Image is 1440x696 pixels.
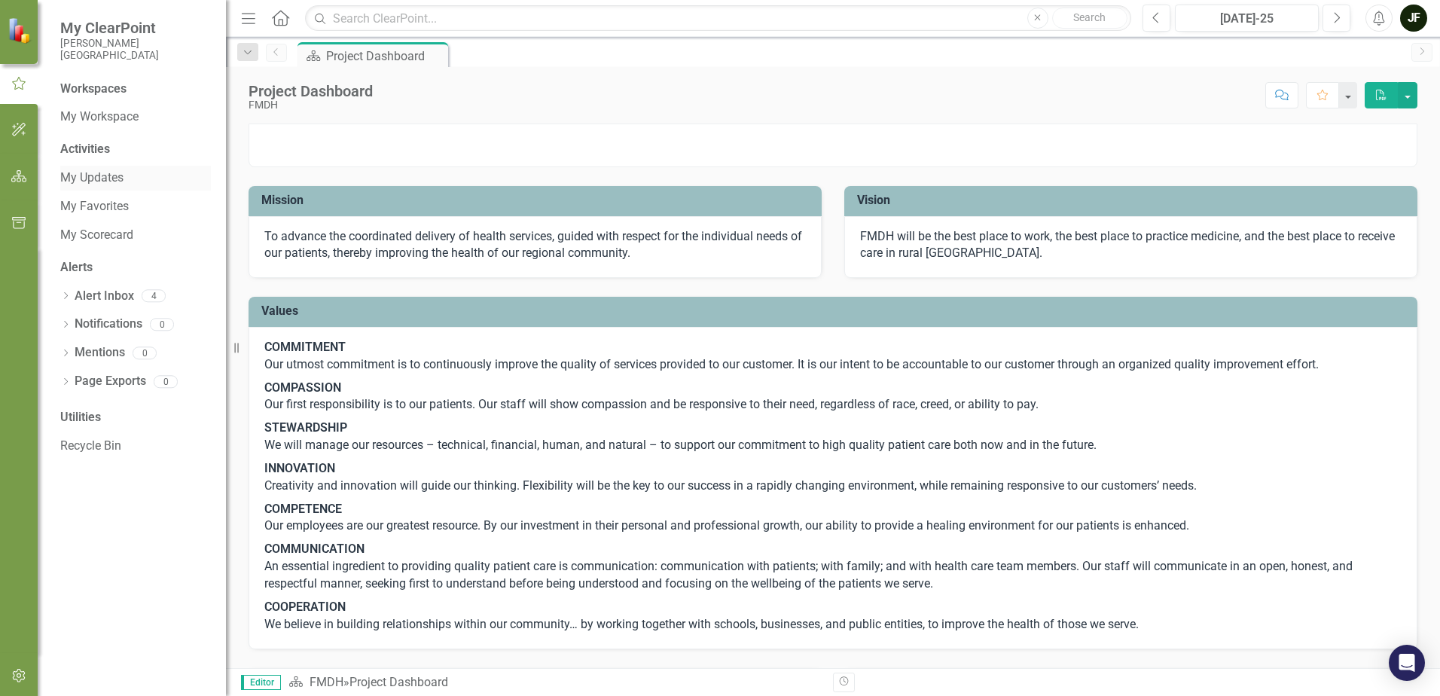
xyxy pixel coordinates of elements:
[60,108,211,126] a: My Workspace
[60,198,211,215] a: My Favorites
[150,318,174,331] div: 0
[75,344,125,362] a: Mentions
[1073,11,1106,23] span: Search
[60,409,211,426] div: Utilities
[264,596,1402,633] p: We believe in building relationships within our community… by working together with schools, busi...
[264,542,365,556] strong: COMMUNICATION
[60,141,211,158] div: Activities
[264,228,806,263] p: To advance the coordinated delivery of health services, guided with respect for the individual ne...
[60,227,211,244] a: My Scorecard
[264,377,1402,417] p: Our first responsibility is to our patients. Our staff will show compassion and be responsive to ...
[310,675,343,689] a: FMDH
[264,417,1402,457] p: We will manage our resources – technical, financial, human, and natural – to support our commitme...
[264,498,1402,539] p: Our employees are our greatest resource. By our investment in their personal and professional gro...
[75,373,146,390] a: Page Exports
[1400,5,1427,32] button: JF
[1175,5,1319,32] button: [DATE]-25
[60,259,211,276] div: Alerts
[857,194,1410,207] h3: Vision
[264,502,342,516] strong: COMPETENCE
[1389,645,1425,681] div: Open Intercom Messenger
[261,194,814,207] h3: Mission
[8,17,34,43] img: ClearPoint Strategy
[261,304,1410,318] h3: Values
[60,19,211,37] span: My ClearPoint
[249,99,373,111] div: FMDH
[142,290,166,303] div: 4
[264,538,1402,596] p: An essential ingredient to providing quality patient care is communication: communication with pa...
[326,47,444,66] div: Project Dashboard
[60,438,211,455] a: Recycle Bin
[349,675,448,689] div: Project Dashboard
[133,346,157,359] div: 0
[264,457,1402,498] p: Creativity and innovation will guide our thinking. Flexibility will be the key to our success in ...
[60,37,211,62] small: [PERSON_NAME][GEOGRAPHIC_DATA]
[1052,8,1127,29] button: Search
[241,675,281,690] span: Editor
[264,380,341,395] strong: COMPASSION
[264,461,335,475] strong: INNOVATION
[60,169,211,187] a: My Updates
[75,288,134,305] a: Alert Inbox
[288,674,822,691] div: »
[60,81,127,98] div: Workspaces
[860,228,1402,263] p: FMDH will be the best place to work, the best place to practice medicine, and the best place to r...
[264,340,346,354] strong: COMMITMENT
[249,83,373,99] div: Project Dashboard
[264,600,346,614] strong: COOPERATION
[75,316,142,333] a: Notifications
[264,339,1402,377] p: Our utmost commitment is to continuously improve the quality of services provided to our customer...
[154,375,178,388] div: 0
[264,420,347,435] strong: STEWARDSHIP
[1180,10,1313,28] div: [DATE]-25
[305,5,1131,32] input: Search ClearPoint...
